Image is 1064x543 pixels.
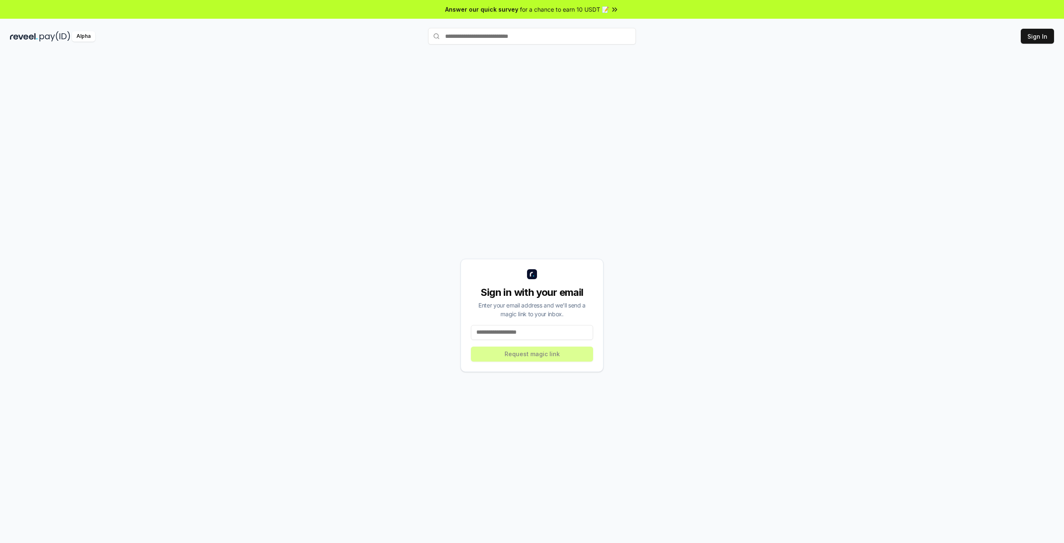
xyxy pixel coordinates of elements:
span: for a chance to earn 10 USDT 📝 [520,5,609,14]
div: Enter your email address and we’ll send a magic link to your inbox. [471,301,593,318]
span: Answer our quick survey [445,5,518,14]
img: pay_id [39,31,70,42]
div: Sign in with your email [471,286,593,299]
button: Sign In [1021,29,1054,44]
div: Alpha [72,31,95,42]
img: reveel_dark [10,31,38,42]
img: logo_small [527,269,537,279]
